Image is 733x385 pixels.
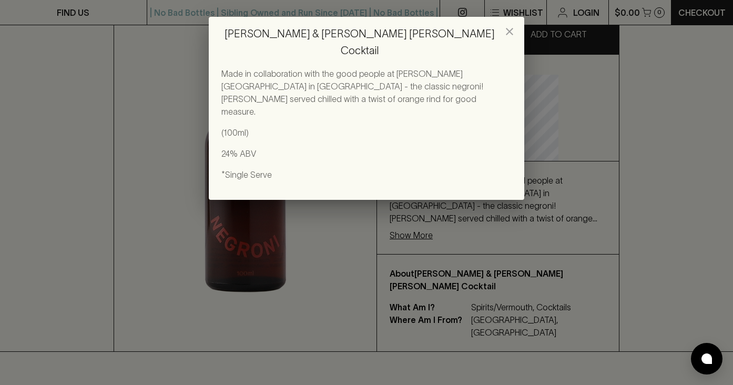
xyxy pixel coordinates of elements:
[209,17,524,67] h2: [PERSON_NAME] & [PERSON_NAME] [PERSON_NAME] Cocktail
[221,126,512,139] p: (100ml)
[499,21,520,42] button: close
[221,168,512,181] p: *Single Serve
[701,353,712,364] img: bubble-icon
[221,147,512,160] p: 24% ABV
[221,67,512,118] p: Made in collaboration with the good people at [PERSON_NAME][GEOGRAPHIC_DATA] in [GEOGRAPHIC_DATA]...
